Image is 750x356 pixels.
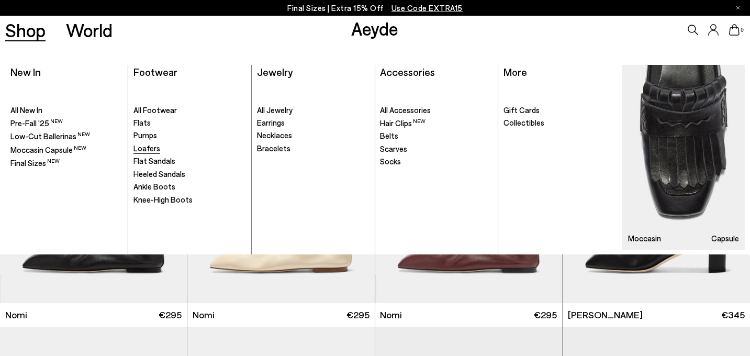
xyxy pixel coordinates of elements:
span: Nomi [5,308,27,321]
span: Knee-High Boots [133,195,193,204]
span: Socks [380,157,401,166]
span: Scarves [380,144,407,153]
span: Hair Clips [380,118,426,128]
a: Accessories [380,65,435,78]
span: Final Sizes [10,158,60,168]
span: All Footwear [133,105,177,115]
a: Moccasin Capsule [622,65,745,250]
span: Moccasin Capsule [10,145,86,154]
a: Pre-Fall '25 [10,118,123,129]
a: Collectibles [503,118,617,128]
span: Navigate to /collections/ss25-final-sizes [391,3,463,13]
span: Pumps [133,130,157,140]
span: Pre-Fall '25 [10,118,63,128]
span: Low-Cut Ballerinas [10,131,90,141]
span: Flat Sandals [133,156,175,165]
span: Bracelets [257,143,290,153]
a: Final Sizes [10,158,123,169]
span: All New In [10,105,42,115]
span: Belts [380,131,398,140]
a: Flat Sandals [133,156,246,166]
a: Pumps [133,130,246,141]
span: Earrings [257,118,285,127]
h3: Capsule [711,235,739,242]
a: Belts [380,131,492,141]
a: Footwear [133,65,177,78]
a: Aeyde [351,17,398,39]
a: All Footwear [133,105,246,116]
span: All Jewelry [257,105,293,115]
a: Bracelets [257,143,370,154]
a: New In [10,65,41,78]
a: Earrings [257,118,370,128]
h3: Moccasin [628,235,661,242]
span: 0 [740,27,745,33]
a: Gift Cards [503,105,617,116]
span: Necklaces [257,130,292,140]
a: Loafers [133,143,246,154]
a: Low-Cut Ballerinas [10,131,123,142]
a: Ankle Boots [133,182,246,192]
span: Gift Cards [503,105,540,115]
a: Jewelry [257,65,293,78]
a: 0 [729,24,740,36]
a: World [66,21,113,39]
a: Knee-High Boots [133,195,246,205]
a: Necklaces [257,130,370,141]
span: €345 [721,308,745,321]
a: Hair Clips [380,118,492,129]
span: €295 [346,308,370,321]
a: More [503,65,527,78]
span: Collectibles [503,118,544,127]
span: €295 [159,308,182,321]
img: Mobile_e6eede4d-78b8-4bd1-ae2a-4197e375e133_900x.jpg [622,65,745,250]
span: All Accessories [380,105,431,115]
span: Nomi [380,308,402,321]
span: €295 [534,308,557,321]
span: Flats [133,118,151,127]
span: Heeled Sandals [133,169,185,179]
span: Nomi [193,308,215,321]
p: Final Sizes | Extra 15% Off [287,2,463,15]
a: Socks [380,157,492,167]
span: [PERSON_NAME] [568,308,643,321]
a: Moccasin Capsule [10,144,123,155]
a: All New In [10,105,123,116]
a: All Jewelry [257,105,370,116]
a: Heeled Sandals [133,169,246,180]
a: Nomi €295 [375,303,562,327]
a: Nomi €295 [187,303,374,327]
a: Scarves [380,144,492,154]
span: Loafers [133,143,160,153]
a: [PERSON_NAME] €345 [563,303,750,327]
a: Shop [5,21,46,39]
a: All Accessories [380,105,492,116]
span: Ankle Boots [133,182,175,191]
a: Flats [133,118,246,128]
